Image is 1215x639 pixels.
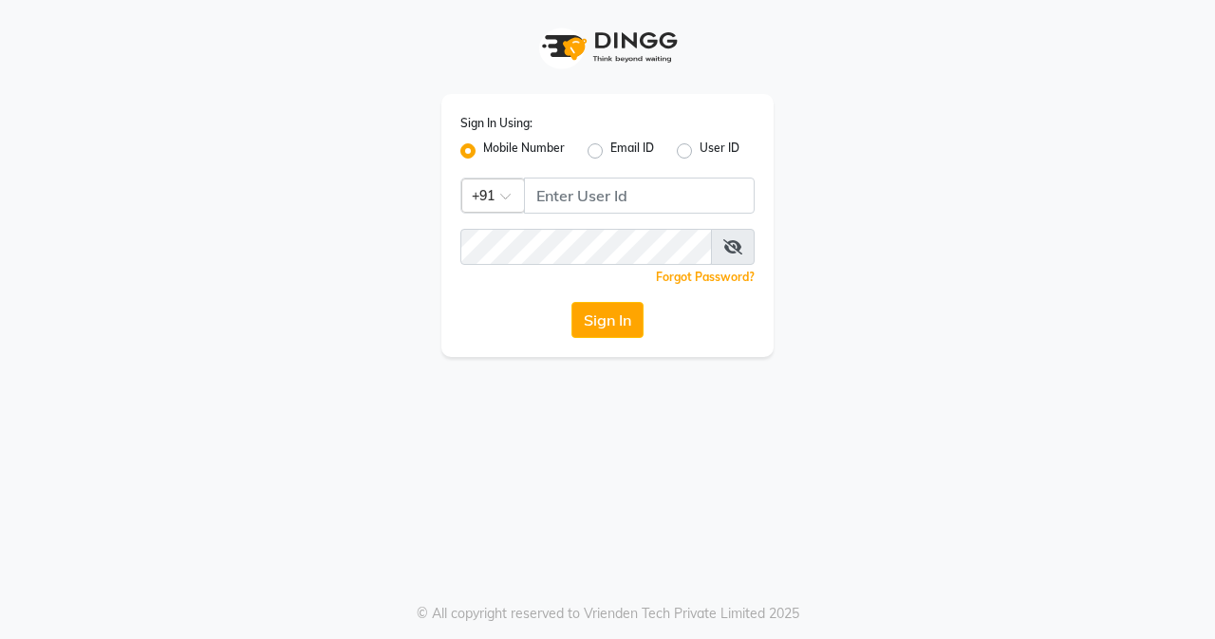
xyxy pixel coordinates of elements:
[610,140,654,162] label: Email ID
[532,19,683,75] img: logo1.svg
[483,140,565,162] label: Mobile Number
[460,115,533,132] label: Sign In Using:
[700,140,739,162] label: User ID
[524,178,755,214] input: Username
[656,270,755,284] a: Forgot Password?
[460,229,712,265] input: Username
[571,302,644,338] button: Sign In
